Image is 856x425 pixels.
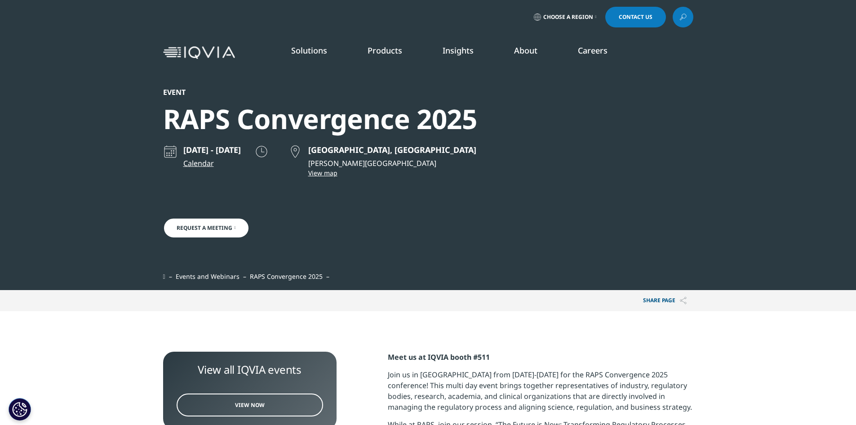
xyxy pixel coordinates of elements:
[163,218,249,238] a: Request a Meeting
[250,272,323,281] span: RAPS Convergence 2025
[177,394,323,416] a: View Now
[514,45,537,56] a: About
[308,158,476,169] p: [PERSON_NAME][GEOGRAPHIC_DATA]
[605,7,666,27] a: Contact Us
[183,158,241,169] a: Calendar
[288,144,302,159] img: map point
[177,363,323,376] div: View all IQVIA events
[163,144,177,159] img: calendar
[176,272,240,281] a: Events and Webinars
[680,297,687,304] img: Share PAGE
[368,45,402,56] a: Products
[163,88,477,97] div: Event
[308,144,476,155] p: [GEOGRAPHIC_DATA], [GEOGRAPHIC_DATA]
[183,144,241,155] p: [DATE] - [DATE]
[163,102,477,136] div: RAPS Convergence 2025
[578,45,608,56] a: Careers
[388,352,490,362] strong: Meet us at IQVIA booth #511
[308,169,476,177] a: View map
[636,290,693,311] button: Share PAGEShare PAGE
[443,45,474,56] a: Insights
[388,369,693,419] p: Join us in [GEOGRAPHIC_DATA] from [DATE]-[DATE] for the RAPS Convergence 2025 conference! This mu...
[9,398,31,421] button: Cookies Settings
[254,144,269,159] img: clock
[619,14,652,20] span: Contact Us
[239,31,693,74] nav: Primary
[543,13,593,21] span: Choose a Region
[235,401,265,409] span: View Now
[291,45,327,56] a: Solutions
[163,46,235,59] img: IQVIA Healthcare Information Technology and Pharma Clinical Research Company
[636,290,693,311] p: Share PAGE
